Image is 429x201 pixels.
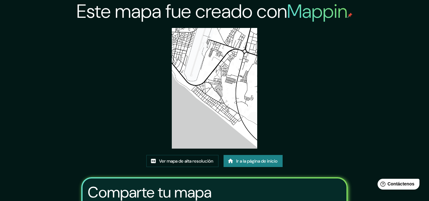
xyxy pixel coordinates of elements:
[347,13,352,18] img: pin de mapeo
[372,176,422,194] iframe: Lanzador de widgets de ayuda
[159,158,213,164] font: Ver mapa de alta resolución
[236,158,278,164] font: Ir a la página de inicio
[172,28,257,149] img: created-map
[224,155,283,167] a: Ir a la página de inicio
[146,155,218,167] a: Ver mapa de alta resolución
